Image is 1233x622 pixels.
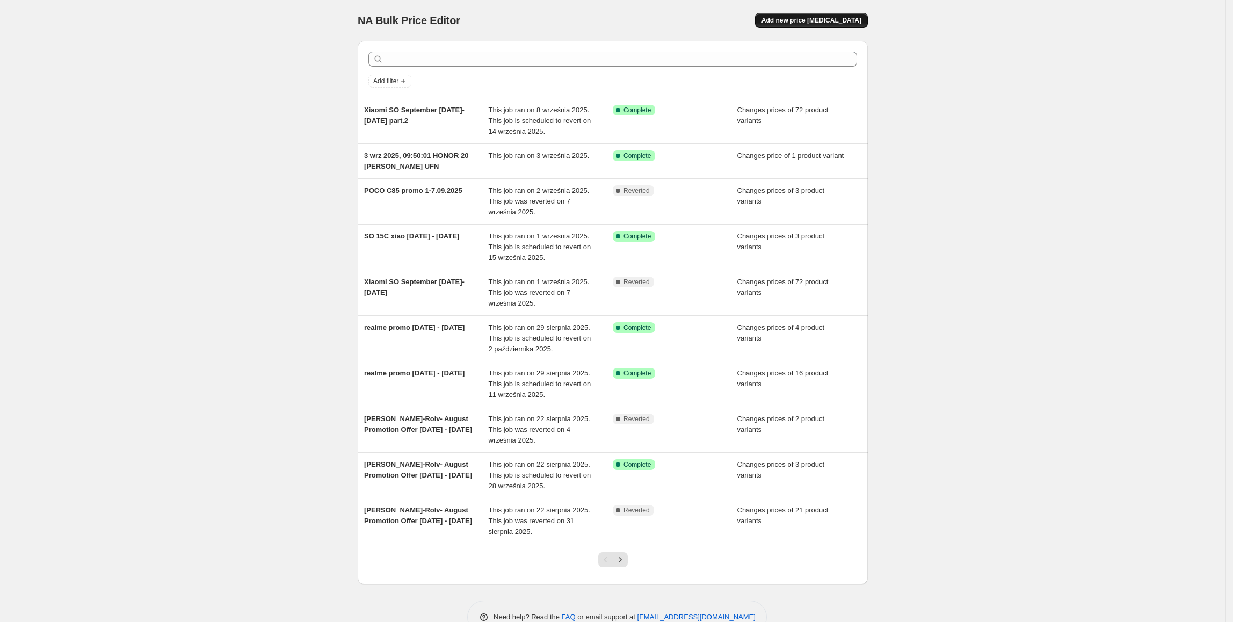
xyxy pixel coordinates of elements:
span: This job ran on 1 września 2025. This job was reverted on 7 września 2025. [489,278,590,307]
button: Add new price [MEDICAL_DATA] [755,13,868,28]
nav: Pagination [598,552,628,567]
span: Complete [623,323,651,332]
span: Xiaomi SO September [DATE]- [DATE] part.2 [364,106,465,125]
span: [PERSON_NAME]-Rolv- August Promotion Offer [DATE] - [DATE] [364,415,472,433]
span: Add new price [MEDICAL_DATA] [761,16,861,25]
span: Need help? Read the [494,613,562,621]
button: Next [613,552,628,567]
span: Reverted [623,506,650,515]
span: This job ran on 22 sierpnia 2025. This job is scheduled to revert on 28 września 2025. [489,460,591,490]
span: Complete [623,232,651,241]
span: This job ran on 29 sierpnia 2025. This job is scheduled to revert on 2 października 2025. [489,323,591,353]
button: Add filter [368,75,411,88]
span: This job ran on 1 września 2025. This job is scheduled to revert on 15 września 2025. [489,232,591,262]
span: SO 15C xiao [DATE] - [DATE] [364,232,459,240]
span: This job ran on 3 września 2025. [489,151,590,160]
span: or email support at [576,613,637,621]
span: This job ran on 22 sierpnia 2025. This job was reverted on 31 sierpnia 2025. [489,506,590,536]
a: [EMAIL_ADDRESS][DOMAIN_NAME] [637,613,756,621]
span: Reverted [623,186,650,195]
span: Complete [623,369,651,378]
span: Changes prices of 21 product variants [737,506,829,525]
span: Changes prices of 3 product variants [737,232,825,251]
span: Reverted [623,278,650,286]
span: [PERSON_NAME]-Rolv- August Promotion Offer [DATE] - [DATE] [364,460,472,479]
span: Complete [623,151,651,160]
span: Reverted [623,415,650,423]
span: Changes price of 1 product variant [737,151,844,160]
span: This job ran on 2 września 2025. This job was reverted on 7 września 2025. [489,186,590,216]
span: Add filter [373,77,398,85]
span: Changes prices of 3 product variants [737,186,825,205]
span: Complete [623,106,651,114]
span: realme promo [DATE] - [DATE] [364,323,465,331]
span: This job ran on 8 września 2025. This job is scheduled to revert on 14 września 2025. [489,106,591,135]
span: POCO C85 promo 1-7.09.2025 [364,186,462,194]
span: [PERSON_NAME]-Rolv- August Promotion Offer [DATE] - [DATE] [364,506,472,525]
span: This job ran on 22 sierpnia 2025. This job was reverted on 4 września 2025. [489,415,590,444]
span: Changes prices of 72 product variants [737,106,829,125]
span: Changes prices of 72 product variants [737,278,829,296]
span: This job ran on 29 sierpnia 2025. This job is scheduled to revert on 11 września 2025. [489,369,591,399]
span: 3 wrz 2025, 09:50:01 HONOR 20 [PERSON_NAME] UFN [364,151,468,170]
span: realme promo [DATE] - [DATE] [364,369,465,377]
span: Changes prices of 16 product variants [737,369,829,388]
span: Changes prices of 2 product variants [737,415,825,433]
span: Xiaomi SO September [DATE]- [DATE] [364,278,465,296]
span: NA Bulk Price Editor [358,15,460,26]
a: FAQ [562,613,576,621]
span: Complete [623,460,651,469]
span: Changes prices of 3 product variants [737,460,825,479]
span: Changes prices of 4 product variants [737,323,825,342]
